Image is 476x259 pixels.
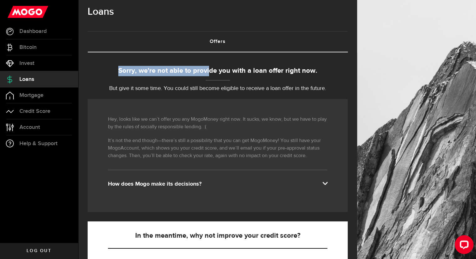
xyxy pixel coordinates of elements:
p: It’s not the end though—there’s still a possibility that you can get MogoMoney! You still have yo... [108,137,327,160]
h5: In the meantime, why not improve your credit score? [108,232,327,240]
span: Account [19,124,40,130]
ul: Tabs Navigation [88,31,348,52]
a: Offers [88,32,348,52]
span: Help & Support [19,141,58,146]
span: Invest [19,61,34,66]
span: Credit Score [19,108,50,114]
p: But give it some time. You could still become eligible to receive a loan offer in the future. [88,84,348,93]
div: Sorry, we're not able to provide you with a loan offer right now. [88,66,348,76]
span: Bitcoin [19,45,37,50]
div: How does Mogo make its decisions? [108,180,327,188]
span: Loans [19,77,34,82]
p: Hey, looks like we can’t offer you any MogoMoney right now. It sucks, we know, but we have to pla... [108,116,327,131]
h1: Loans [88,4,348,20]
span: Mortgage [19,92,44,98]
span: Dashboard [19,29,47,34]
span: Log out [27,249,51,253]
iframe: LiveChat chat widget [450,233,476,259]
